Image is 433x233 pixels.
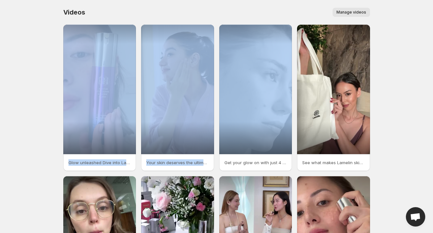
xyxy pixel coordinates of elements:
[146,159,209,166] p: Your skin deserves the ultimate Korean double cleanse ritual Start with the Gold Snail Peeling Ge...
[336,10,366,15] span: Manage videos
[224,159,287,166] p: Get your glow on with just 4 steps Gold Snail Cleansing Foam NMNPDRN Serum B-tox Eye Serum NMNPDR...
[333,8,370,17] button: Manage videos
[68,159,131,166] p: Glow unleashed Dive into Lamelins [MEDICAL_DATA] Bakuchiol line for a wrinkle-smoothing and skin-...
[406,207,425,227] div: Open chat
[63,8,85,16] span: Videos
[302,159,365,166] p: See what makes Lamelin skincare a holy-grail ritual Unbox the glow with janinamanipol Shop your n...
